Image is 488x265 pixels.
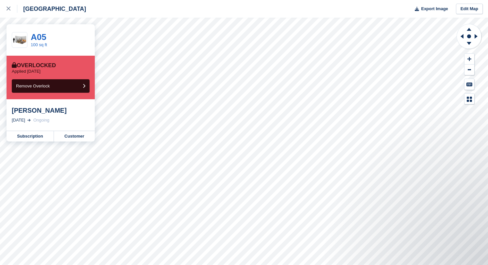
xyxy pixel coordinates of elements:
[17,5,86,13] div: [GEOGRAPHIC_DATA]
[456,4,483,14] a: Edit Map
[27,119,31,122] img: arrow-right-light-icn-cde0832a797a2874e46488d9cf13f60e5c3a73dbe684e267c42b8395dfbc2abf.svg
[33,117,49,123] div: Ongoing
[12,79,90,93] button: Remove Overlock
[12,117,25,123] div: [DATE]
[464,79,474,90] button: Keyboard Shortcuts
[54,131,95,142] a: Customer
[411,4,448,14] button: Export Image
[464,65,474,75] button: Zoom Out
[12,106,90,114] div: [PERSON_NAME]
[31,42,47,47] a: 100 sq ft
[12,34,27,46] img: 100-sqft-unit.jpg
[464,54,474,65] button: Zoom In
[464,94,474,104] button: Map Legend
[7,131,54,142] a: Subscription
[12,62,56,69] div: Overlocked
[12,69,41,74] p: Applied [DATE]
[16,84,50,88] span: Remove Overlock
[31,32,46,42] a: A05
[421,6,448,12] span: Export Image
